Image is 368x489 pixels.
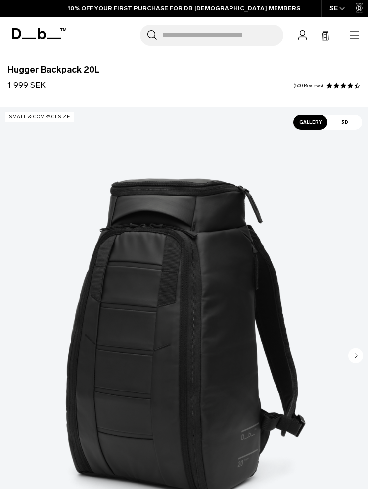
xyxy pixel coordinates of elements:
span: Hugger Backpack 20L [7,65,361,74]
button: Next slide [348,348,363,365]
span: 3D [327,115,362,130]
a: 10% OFF YOUR FIRST PURCHASE FOR DB [DEMOGRAPHIC_DATA] MEMBERS [68,4,300,13]
a: 500 reviews [293,83,323,88]
p: Small & Compact Size [5,112,74,122]
span: 1 999 SEK [7,80,46,90]
span: Gallery [293,115,328,130]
